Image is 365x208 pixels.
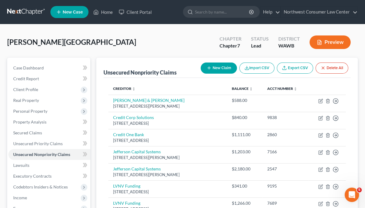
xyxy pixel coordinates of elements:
[113,172,222,178] div: [STREET_ADDRESS][PERSON_NAME]
[132,87,136,91] i: unfold_more
[113,132,144,137] a: Credit One Bank
[195,6,250,17] input: Search by name...
[249,87,253,91] i: unfold_more
[260,7,280,17] a: Help
[267,149,304,155] div: 7166
[8,171,90,182] a: Executory Contracts
[13,65,44,70] span: Case Dashboard
[267,115,304,121] div: 9838
[220,42,241,49] div: Chapter
[8,138,90,149] a: Unsecured Priority Claims
[267,200,304,206] div: 7689
[113,166,161,171] a: Jefferson Capital Systems
[113,183,140,188] a: LVNV Funding
[232,86,253,91] a: Balance unfold_more
[13,195,27,200] span: Income
[232,149,258,155] div: $1,203.00
[113,98,184,103] a: [PERSON_NAME] & [PERSON_NAME]
[220,35,241,42] div: Chapter
[8,127,90,138] a: Secured Claims
[232,183,258,189] div: $341.00
[113,200,140,206] a: LVNV Funding
[281,7,358,17] a: Northwest Consumer Law Center
[8,160,90,171] a: Lawsuits
[8,63,90,73] a: Case Dashboard
[13,173,52,179] span: Executory Contracts
[13,109,47,114] span: Personal Property
[7,38,136,46] span: [PERSON_NAME][GEOGRAPHIC_DATA]
[232,200,258,206] div: $1,266.00
[13,130,42,135] span: Secured Claims
[90,7,116,17] a: Home
[113,155,222,161] div: [STREET_ADDRESS][PERSON_NAME]
[13,119,46,124] span: Property Analysis
[8,73,90,84] a: Credit Report
[113,138,222,143] div: [STREET_ADDRESS]
[113,115,154,120] a: Credit Corp Solutions
[13,141,63,146] span: Unsecured Priority Claims
[267,86,297,91] a: Acct Number unfold_more
[113,121,222,126] div: [STREET_ADDRESS]
[116,7,155,17] a: Client Portal
[251,42,269,49] div: Lead
[310,35,351,49] button: Preview
[232,97,258,103] div: $588.00
[13,163,29,168] span: Lawsuits
[201,63,237,74] button: New Claim
[113,86,136,91] a: Creditor unfold_more
[278,35,300,42] div: District
[357,188,362,192] span: 5
[345,188,359,202] iframe: Intercom live chat
[239,63,274,74] button: Import CSV
[13,184,68,189] span: Codebtors Insiders & Notices
[251,35,269,42] div: Status
[237,43,240,48] span: 7
[232,115,258,121] div: $840.00
[8,117,90,127] a: Property Analysis
[8,149,90,160] a: Unsecured Nonpriority Claims
[113,103,222,109] div: [STREET_ADDRESS][PERSON_NAME]
[13,152,70,157] span: Unsecured Nonpriority Claims
[113,149,161,154] a: Jefferson Capital Systems
[13,87,38,92] span: Client Profile
[277,63,313,74] a: Export CSV
[278,42,300,49] div: WAWB
[13,98,39,103] span: Real Property
[13,76,39,81] span: Credit Report
[103,69,177,76] div: Unsecured Nonpriority Claims
[113,189,222,195] div: [STREET_ADDRESS]
[232,166,258,172] div: $2,180.00
[316,63,348,74] button: Delete All
[294,87,297,91] i: unfold_more
[267,183,304,189] div: 9195
[267,166,304,172] div: 2547
[63,10,83,14] span: New Case
[232,132,258,138] div: $1,111.00
[267,132,304,138] div: 2860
